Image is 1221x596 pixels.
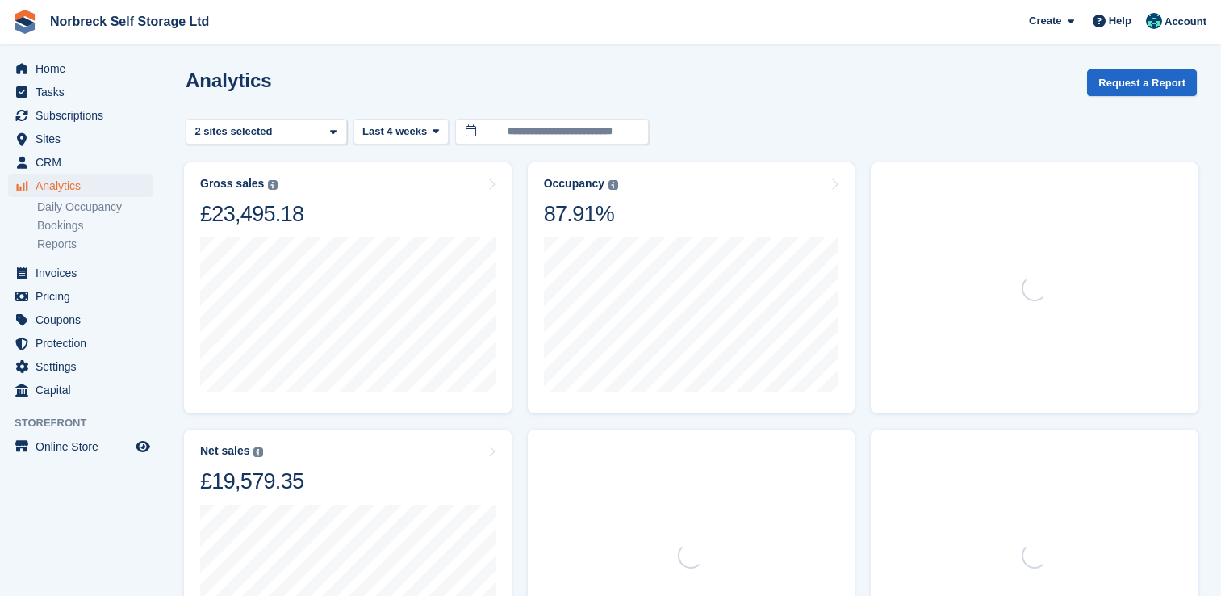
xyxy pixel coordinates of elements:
span: Help [1109,13,1131,29]
span: Account [1165,14,1206,30]
span: Coupons [36,308,132,331]
a: menu [8,151,153,174]
div: 87.91% [544,200,618,228]
span: Subscriptions [36,104,132,127]
a: menu [8,285,153,308]
span: Storefront [15,415,161,431]
span: Tasks [36,81,132,103]
span: Capital [36,379,132,401]
a: Preview store [133,437,153,456]
a: menu [8,81,153,103]
a: menu [8,332,153,355]
div: 2 sites selected [192,124,278,140]
span: Create [1029,13,1061,29]
a: Daily Occupancy [37,199,153,215]
a: menu [8,435,153,458]
a: Reports [37,237,153,252]
a: Bookings [37,218,153,233]
h2: Analytics [186,69,272,91]
span: Home [36,57,132,80]
img: Sally King [1146,13,1162,29]
a: menu [8,262,153,284]
div: Gross sales [200,177,264,191]
a: menu [8,57,153,80]
a: Norbreck Self Storage Ltd [44,8,215,35]
a: menu [8,308,153,331]
div: £19,579.35 [200,468,303,495]
span: Invoices [36,262,132,284]
a: menu [8,355,153,378]
button: Last 4 weeks [353,119,449,145]
img: stora-icon-8386f47178a22dfd0bd8f6a31ec36ba5ce8667c1dd55bd0f319d3a0aa187defe.svg [13,10,37,34]
span: Settings [36,355,132,378]
a: menu [8,174,153,197]
span: Sites [36,128,132,150]
div: Net sales [200,444,249,458]
div: Occupancy [544,177,604,191]
span: Last 4 weeks [362,124,427,140]
img: icon-info-grey-7440780725fd019a000dd9b08b2336e03edf1995a4989e88bcd33f0948082b44.svg [253,447,263,457]
div: £23,495.18 [200,200,303,228]
span: CRM [36,151,132,174]
button: Request a Report [1087,69,1197,96]
span: Pricing [36,285,132,308]
span: Protection [36,332,132,355]
img: icon-info-grey-7440780725fd019a000dd9b08b2336e03edf1995a4989e88bcd33f0948082b44.svg [268,180,278,190]
a: menu [8,128,153,150]
a: menu [8,379,153,401]
a: menu [8,104,153,127]
span: Analytics [36,174,132,197]
span: Online Store [36,435,132,458]
img: icon-info-grey-7440780725fd019a000dd9b08b2336e03edf1995a4989e88bcd33f0948082b44.svg [608,180,618,190]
